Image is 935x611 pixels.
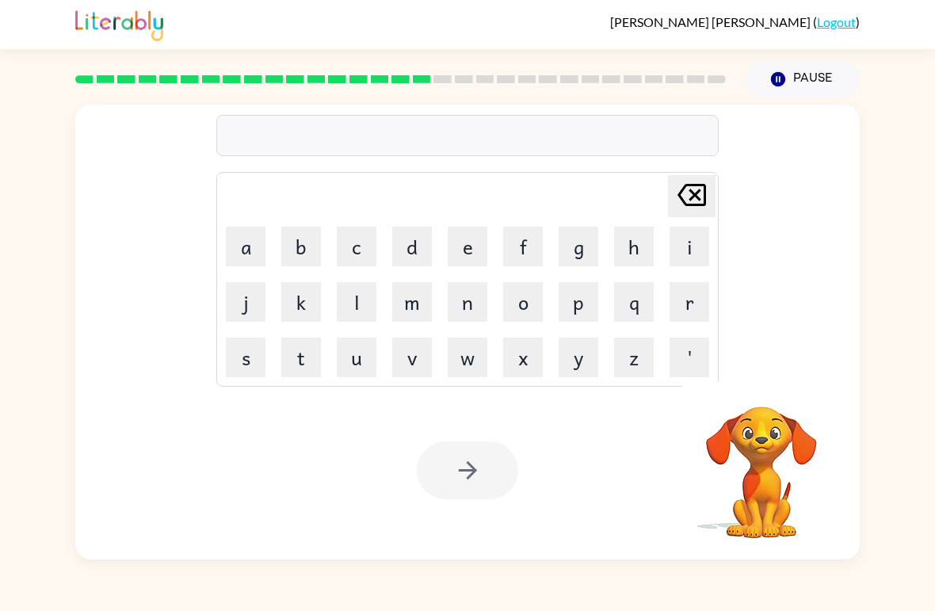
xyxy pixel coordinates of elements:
button: n [448,282,487,322]
button: t [281,338,321,377]
a: Logout [817,14,856,29]
button: b [281,227,321,266]
button: y [559,338,598,377]
button: ' [670,338,709,377]
button: e [448,227,487,266]
button: j [226,282,265,322]
button: h [614,227,654,266]
button: v [392,338,432,377]
img: Literably [75,6,163,41]
button: m [392,282,432,322]
button: d [392,227,432,266]
button: a [226,227,265,266]
button: z [614,338,654,377]
span: [PERSON_NAME] [PERSON_NAME] [610,14,813,29]
button: k [281,282,321,322]
button: l [337,282,376,322]
button: q [614,282,654,322]
button: c [337,227,376,266]
button: u [337,338,376,377]
button: f [503,227,543,266]
button: p [559,282,598,322]
button: i [670,227,709,266]
video: Your browser must support playing .mp4 files to use Literably. Please try using another browser. [682,382,841,540]
button: Pause [745,61,860,97]
button: g [559,227,598,266]
button: s [226,338,265,377]
button: r [670,282,709,322]
div: ( ) [610,14,860,29]
button: x [503,338,543,377]
button: o [503,282,543,322]
button: w [448,338,487,377]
